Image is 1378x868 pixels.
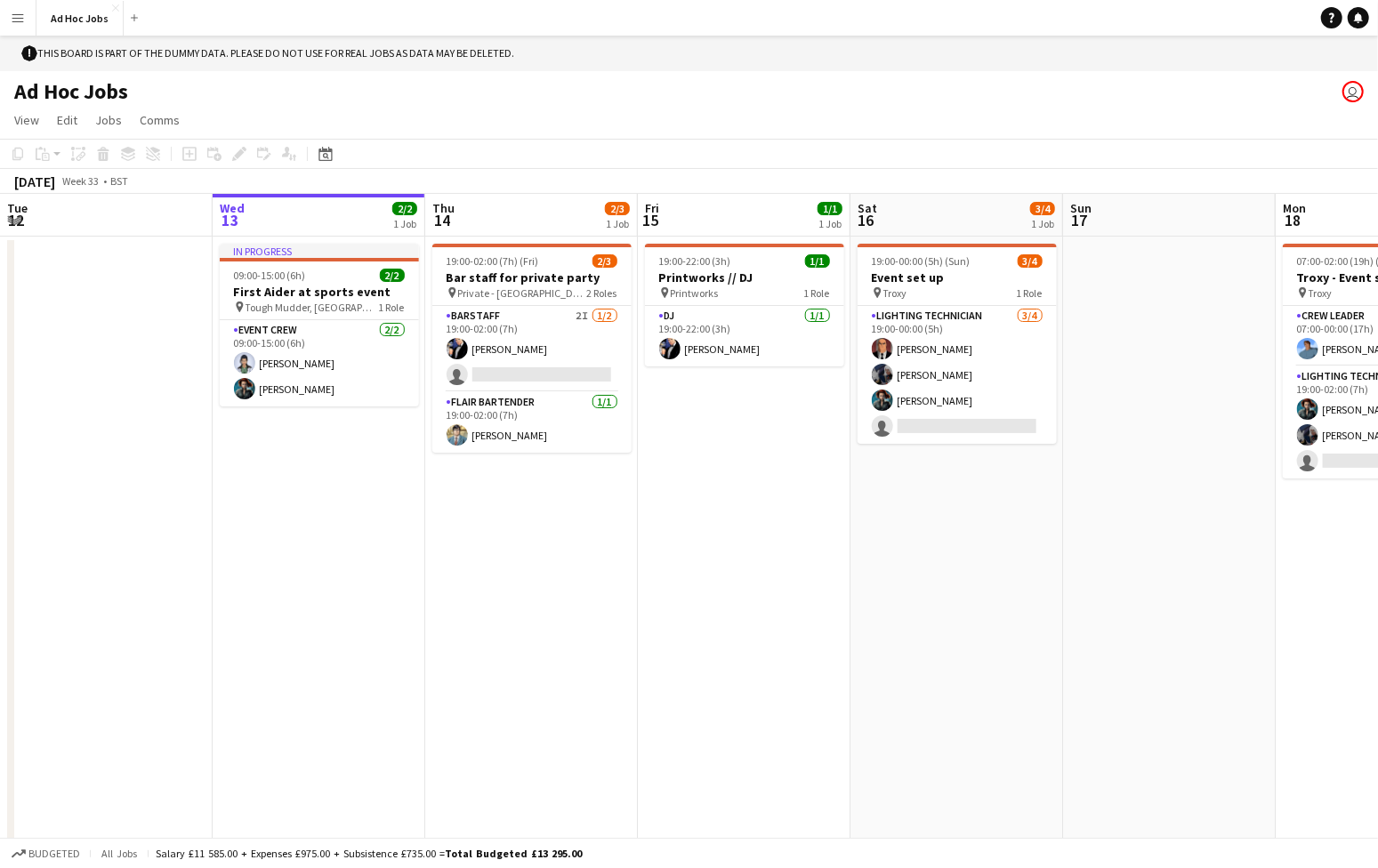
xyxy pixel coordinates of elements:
span: Total Budgeted £13 295.00 [445,847,582,860]
span: 1 Role [1017,286,1043,300]
span: 1/1 [818,202,842,215]
button: Budgeted [9,844,83,864]
span: 09:00-15:00 (6h) [234,269,306,282]
div: 1 Job [818,217,842,230]
button: Ad Hoc Jobs [36,1,124,36]
span: 15 [642,210,659,230]
div: [DATE] [14,173,55,190]
div: 1 Job [606,217,629,230]
span: Wed [220,200,245,216]
app-card-role: Flair Bartender1/119:00-02:00 (7h)[PERSON_NAME] [432,392,632,453]
span: 2/3 [605,202,630,215]
span: Sat [858,200,877,216]
span: Sun [1070,200,1092,216]
span: Tue [7,200,28,216]
span: 2/3 [592,254,617,268]
span: 3/4 [1030,202,1055,215]
span: Printworks [671,286,719,300]
span: Week 33 [59,174,103,188]
h3: Event set up [858,269,1057,285]
h1: Ad Hoc Jobs [14,78,128,105]
span: 2/2 [392,202,417,215]
span: 16 [855,210,877,230]
app-job-card: 19:00-22:00 (3h)1/1Printworks // DJ Printworks1 RoleDJ1/119:00-22:00 (3h)[PERSON_NAME] [645,244,844,366]
span: 13 [217,210,245,230]
span: 1/1 [805,254,830,268]
span: All jobs [98,847,141,860]
span: Mon [1283,200,1306,216]
a: Edit [50,108,85,132]
span: 12 [4,210,28,230]
app-job-card: In progress09:00-15:00 (6h)2/2First Aider at sports event Tough Mudder, [GEOGRAPHIC_DATA]1 RoleEv... [220,244,419,406]
span: 2 Roles [587,286,617,300]
span: Private - [GEOGRAPHIC_DATA] [458,286,587,300]
span: 18 [1280,210,1306,230]
div: BST [110,174,128,188]
span: 19:00-22:00 (3h) [659,254,731,268]
span: Comms [140,112,180,128]
span: Budgeted [28,848,80,860]
span: 19:00-02:00 (7h) (Fri) [447,254,539,268]
h3: First Aider at sports event [220,284,419,300]
a: Jobs [88,108,129,132]
span: 1 Role [379,301,405,314]
app-job-card: 19:00-00:00 (5h) (Sun)3/4Event set up Troxy1 RoleLighting technician3/419:00-00:00 (5h)[PERSON_NA... [858,244,1057,444]
span: 3/4 [1018,254,1043,268]
span: Jobs [95,112,122,128]
span: Fri [645,200,659,216]
span: Tough Mudder, [GEOGRAPHIC_DATA] [246,301,379,314]
span: 1 Role [804,286,830,300]
span: View [14,112,39,128]
div: Salary £11 585.00 + Expenses £975.00 + Subsistence £735.00 = [156,847,582,860]
span: Troxy [883,286,907,300]
span: Thu [432,200,455,216]
span: Edit [57,112,77,128]
span: 19:00-00:00 (5h) (Sun) [872,254,971,268]
app-job-card: 19:00-02:00 (7h) (Fri)2/3Bar staff for private party Private - [GEOGRAPHIC_DATA]2 RolesBarstaff2I... [432,244,632,453]
a: Comms [133,108,187,132]
span: 14 [430,210,455,230]
a: View [7,108,46,132]
span: 17 [1068,210,1092,230]
app-user-avatar: Jennifer Carroll [1342,81,1364,102]
span: ! [21,45,37,61]
span: Troxy [1309,286,1333,300]
div: In progress [220,244,419,258]
app-card-role: Barstaff2I1/219:00-02:00 (7h)[PERSON_NAME] [432,306,632,392]
span: 2/2 [380,269,405,282]
h3: Printworks // DJ [645,269,844,285]
app-card-role: Lighting technician3/419:00-00:00 (5h)[PERSON_NAME][PERSON_NAME][PERSON_NAME] [858,306,1057,444]
h3: Bar staff for private party [432,269,632,285]
app-card-role: Event Crew2/209:00-15:00 (6h)[PERSON_NAME][PERSON_NAME] [220,320,419,406]
app-card-role: DJ1/119:00-22:00 (3h)[PERSON_NAME] [645,306,844,366]
div: 1 Job [393,217,416,230]
div: 1 Job [1031,217,1054,230]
